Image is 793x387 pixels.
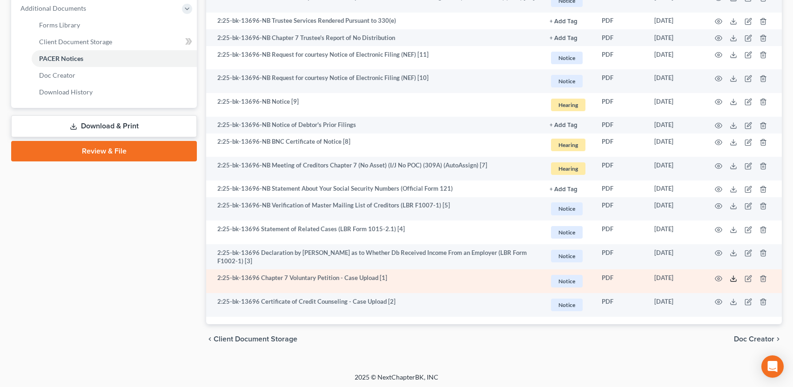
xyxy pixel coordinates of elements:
td: 2:25-bk-13696-NB Request for courtesy Notice of Electronic Filing (NEF) [10] [206,69,542,93]
td: 2:25-bk-13696-NB Statement About Your Social Security Numbers (Official Form 121) [206,180,542,197]
button: chevron_left Client Document Storage [206,335,297,343]
span: Notice [551,202,583,215]
a: + Add Tag [550,184,587,193]
a: Notice [550,50,587,66]
td: PDF [594,220,647,244]
a: Review & File [11,141,197,161]
span: Download History [39,88,93,96]
span: Notice [551,299,583,311]
td: 2:25-bk-13696 Declaration by [PERSON_NAME] as to Whether Db Received Income From an Employer (LBR... [206,244,542,270]
a: Notice [550,274,587,289]
td: [DATE] [647,244,704,270]
button: + Add Tag [550,19,578,25]
td: PDF [594,13,647,29]
a: Client Document Storage [32,33,197,50]
td: PDF [594,117,647,133]
a: Notice [550,201,587,216]
span: Additional Documents [20,4,86,12]
a: Notice [550,248,587,264]
a: + Add Tag [550,16,587,25]
td: PDF [594,29,647,46]
td: 2:25-bk-13696 Chapter 7 Voluntary Petition - Case Upload [1] [206,269,542,293]
span: Doc Creator [734,335,774,343]
td: 2:25-bk-13696-NB Notice of Debtor's Prior Filings [206,117,542,133]
td: 2:25-bk-13696-NB Trustee Services Rendered Pursuant to 330(e) [206,13,542,29]
td: [DATE] [647,69,704,93]
td: PDF [594,133,647,157]
span: Hearing [551,139,585,151]
td: [DATE] [647,13,704,29]
td: PDF [594,197,647,221]
td: [DATE] [647,197,704,221]
td: 2:25-bk-13696-NB BNC Certificate of Notice [8] [206,133,542,157]
td: 2:25-bk-13696-NB Verification of Master Mailing List of Creditors (LBR F1007-1) [5] [206,197,542,221]
button: + Add Tag [550,35,578,41]
button: + Add Tag [550,187,578,193]
a: Download History [32,84,197,100]
td: PDF [594,69,647,93]
div: Open Intercom Messenger [761,355,784,378]
td: PDF [594,293,647,317]
td: [DATE] [647,46,704,70]
a: PACER Notices [32,50,197,67]
i: chevron_right [774,335,782,343]
span: Doc Creator [39,71,75,79]
td: 2:25-bk-13696 Statement of Related Cases (LBR Form 1015-2.1) [4] [206,220,542,244]
td: [DATE] [647,293,704,317]
a: Download & Print [11,115,197,137]
span: Notice [551,226,583,239]
span: Notice [551,75,583,87]
td: [DATE] [647,180,704,197]
span: Hearing [551,162,585,175]
td: PDF [594,93,647,117]
a: Hearing [550,137,587,153]
span: Notice [551,275,583,287]
a: Notice [550,73,587,89]
span: Notice [551,52,583,64]
i: chevron_left [206,335,214,343]
a: + Add Tag [550,33,587,42]
span: PACER Notices [39,54,83,62]
td: [DATE] [647,269,704,293]
a: Forms Library [32,17,197,33]
span: Client Document Storage [214,335,297,343]
td: [DATE] [647,93,704,117]
td: PDF [594,46,647,70]
span: Client Document Storage [39,38,112,46]
td: 2:25-bk-13696-NB Chapter 7 Trustee's Report of No Distribution [206,29,542,46]
td: PDF [594,180,647,197]
td: PDF [594,157,647,180]
td: PDF [594,244,647,270]
button: Doc Creator chevron_right [734,335,782,343]
a: Hearing [550,97,587,113]
span: Hearing [551,99,585,111]
td: [DATE] [647,117,704,133]
span: Notice [551,250,583,262]
td: 2:25-bk-13696-NB Request for courtesy Notice of Electronic Filing (NEF) [11] [206,46,542,70]
a: + Add Tag [550,120,587,129]
td: 2:25-bk-13696-NB Meeting of Creditors Chapter 7 (No Asset) (I/J No POC) (309A) (AutoAssign) [7] [206,157,542,180]
span: Forms Library [39,21,80,29]
td: 2:25-bk-13696-NB Notice [9] [206,93,542,117]
a: Notice [550,297,587,313]
td: PDF [594,269,647,293]
td: [DATE] [647,220,704,244]
td: [DATE] [647,157,704,180]
a: Hearing [550,161,587,176]
button: + Add Tag [550,122,578,128]
a: Doc Creator [32,67,197,84]
td: 2:25-bk-13696 Certificate of Credit Counseling - Case Upload [2] [206,293,542,317]
a: Notice [550,225,587,240]
td: [DATE] [647,29,704,46]
td: [DATE] [647,133,704,157]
